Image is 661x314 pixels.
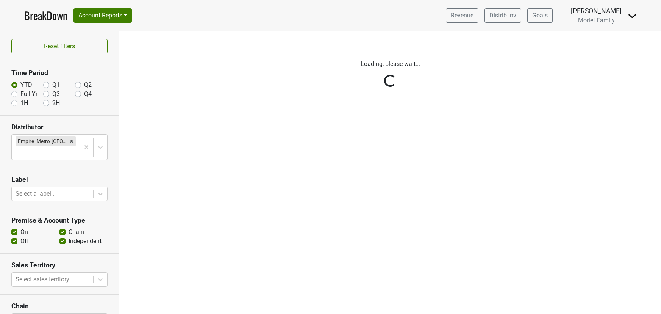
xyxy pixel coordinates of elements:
[527,8,553,23] a: Goals
[628,11,637,20] img: Dropdown Menu
[180,60,600,69] p: Loading, please wait...
[571,6,622,16] div: [PERSON_NAME]
[73,8,132,23] button: Account Reports
[578,17,615,24] span: Morlet Family
[446,8,478,23] a: Revenue
[484,8,521,23] a: Distrib Inv
[24,8,67,24] a: BreakDown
